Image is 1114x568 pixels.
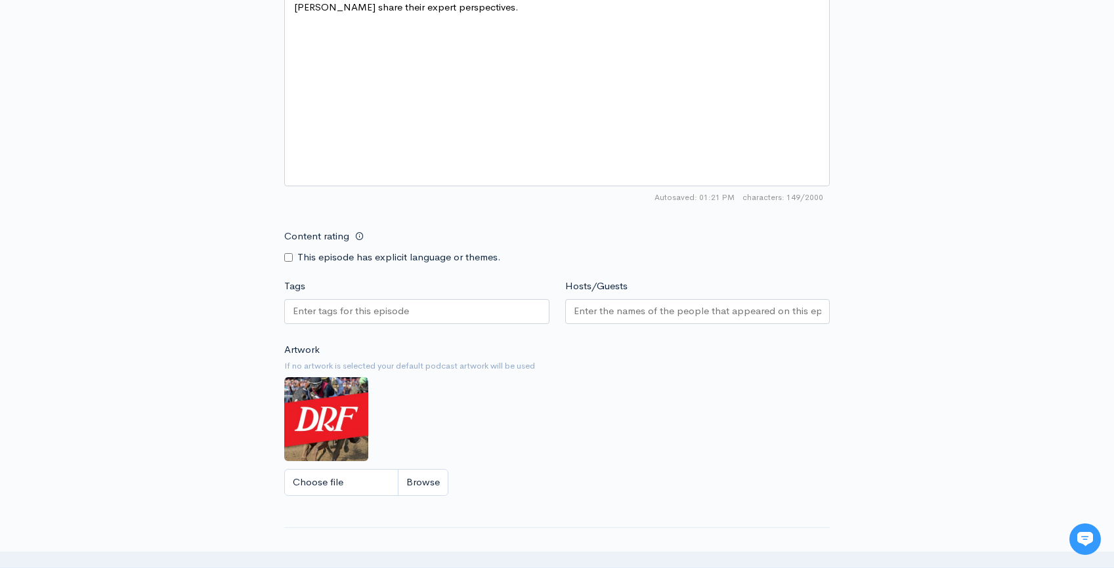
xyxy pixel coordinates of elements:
span: 149/2000 [742,192,823,203]
label: Hosts/Guests [565,279,628,294]
button: New conversation [20,174,242,200]
label: Content rating [284,223,349,250]
span: Autosaved: 01:21 PM [654,192,735,203]
iframe: gist-messenger-bubble-iframe [1069,523,1101,555]
h1: Hi 👋 [20,64,243,85]
label: Artwork [284,342,320,357]
small: If no artwork is selected your default podcast artwork will be used [284,359,830,373]
span: New conversation [85,182,158,192]
input: Enter the names of the people that appeared on this episode [574,304,822,319]
label: This episode has explicit language or themes. [297,250,501,265]
p: Find an answer quickly [18,225,245,241]
h2: Just let us know if you need anything and we'll be happy to help! 🙂 [20,87,243,150]
label: Tags [284,279,305,294]
input: Enter tags for this episode [293,304,411,319]
input: Search articles [38,247,234,273]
